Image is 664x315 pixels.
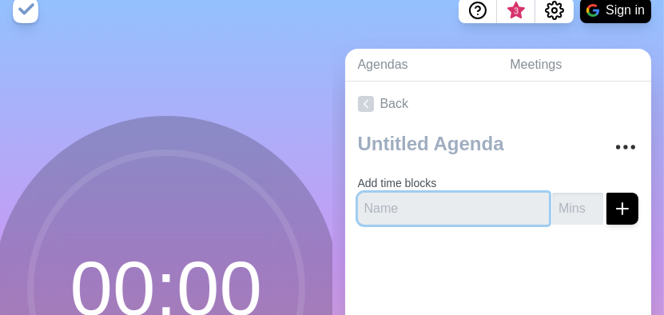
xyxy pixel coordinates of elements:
span: 3 [510,5,523,18]
img: google logo [586,4,599,17]
input: Mins [552,193,603,225]
input: Name [358,193,550,225]
button: More [610,131,642,163]
a: Back [345,82,652,126]
a: Meetings [497,49,651,82]
label: Add time blocks [358,177,437,189]
a: Agendas [345,49,498,82]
